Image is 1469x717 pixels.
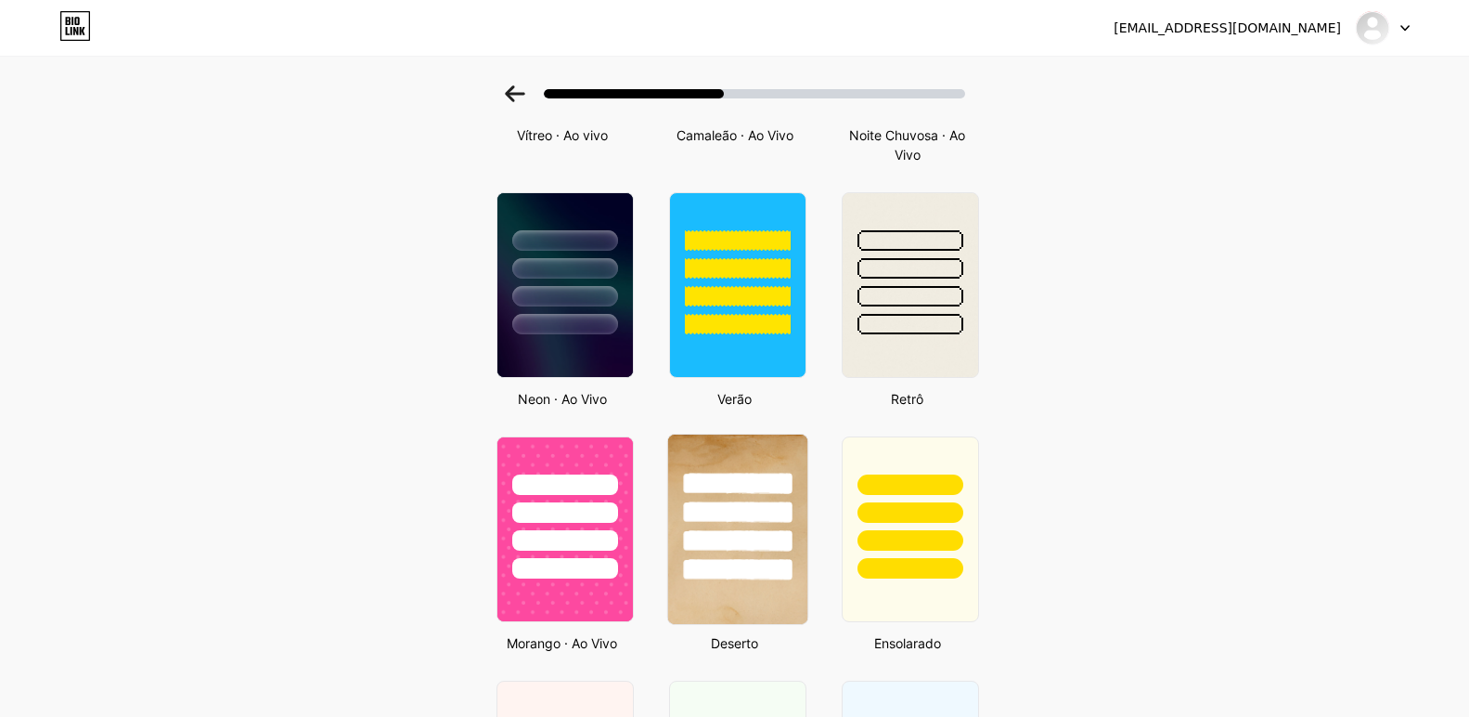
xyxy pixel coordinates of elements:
[874,635,941,651] font: Ensolarado
[1114,20,1341,35] font: [EMAIL_ADDRESS][DOMAIN_NAME]
[517,127,608,143] font: Vítreo · Ao vivo
[711,635,758,651] font: Deserto
[717,391,752,407] font: Verão
[891,391,923,407] font: Retrô
[518,391,607,407] font: Neon · Ao Vivo
[677,127,793,143] font: Camaleão · Ao Vivo
[507,635,617,651] font: Morango · Ao Vivo
[849,127,965,163] font: Noite Chuvosa · Ao Vivo
[1355,10,1390,46] img: augustajoias
[667,435,806,624] img: desert.jpg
